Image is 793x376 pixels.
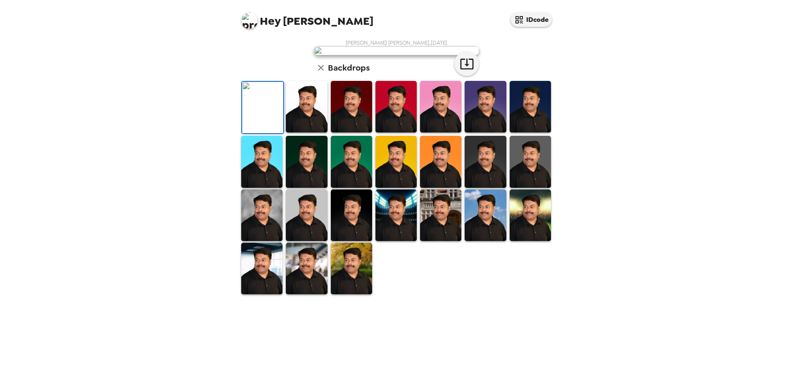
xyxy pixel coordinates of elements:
img: Original [242,82,283,133]
button: IDcode [510,12,552,27]
span: [PERSON_NAME] [PERSON_NAME] , [DATE] [346,39,447,46]
h6: Backdrops [328,61,370,74]
img: profile pic [241,12,258,29]
img: user [314,46,479,55]
span: Hey [260,14,280,28]
span: [PERSON_NAME] [241,8,373,27]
